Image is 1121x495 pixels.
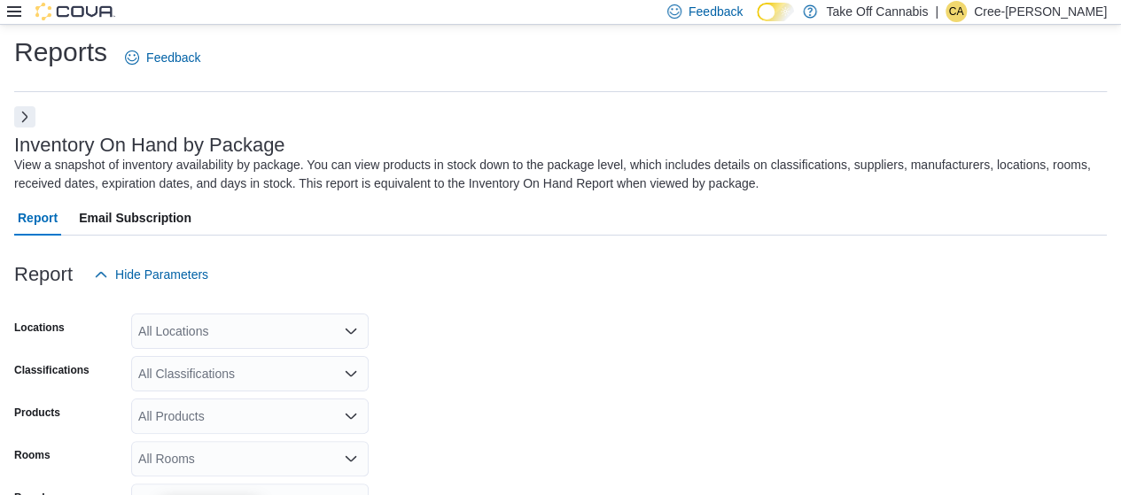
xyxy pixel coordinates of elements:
[79,200,191,236] span: Email Subscription
[344,367,358,381] button: Open list of options
[14,321,65,335] label: Locations
[935,1,938,22] p: |
[949,1,964,22] span: CA
[826,1,928,22] p: Take Off Cannabis
[115,266,208,283] span: Hide Parameters
[35,3,115,20] img: Cova
[14,363,90,377] label: Classifications
[14,135,285,156] h3: Inventory On Hand by Package
[87,257,215,292] button: Hide Parameters
[344,452,358,466] button: Open list of options
[118,40,207,75] a: Feedback
[18,200,58,236] span: Report
[344,324,358,338] button: Open list of options
[757,21,758,22] span: Dark Mode
[14,264,73,285] h3: Report
[14,35,107,70] h1: Reports
[946,1,967,22] div: Cree-Ann Perrin
[14,448,51,462] label: Rooms
[14,156,1098,193] div: View a snapshot of inventory availability by package. You can view products in stock down to the ...
[974,1,1107,22] p: Cree-[PERSON_NAME]
[146,49,200,66] span: Feedback
[344,409,358,423] button: Open list of options
[14,106,35,128] button: Next
[757,3,794,21] input: Dark Mode
[689,3,743,20] span: Feedback
[14,406,60,420] label: Products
